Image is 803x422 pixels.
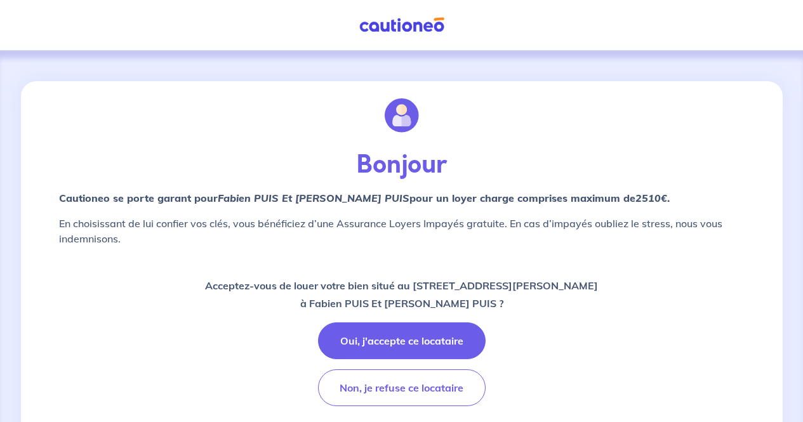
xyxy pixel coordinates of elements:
[318,322,486,359] button: Oui, j'accepte ce locataire
[318,369,486,406] button: Non, je refuse ce locataire
[385,98,419,133] img: illu_account.svg
[354,17,449,33] img: Cautioneo
[218,192,409,204] em: Fabien PUIS Et [PERSON_NAME] PUIS
[205,277,598,312] p: Acceptez-vous de louer votre bien situé au [STREET_ADDRESS][PERSON_NAME] à Fabien PUIS Et [PERSON...
[635,192,667,204] em: 2510€
[59,150,745,180] p: Bonjour
[59,192,670,204] strong: Cautioneo se porte garant pour pour un loyer charge comprises maximum de .
[59,216,745,246] p: En choisissant de lui confier vos clés, vous bénéficiez d’une Assurance Loyers Impayés gratuite. ...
